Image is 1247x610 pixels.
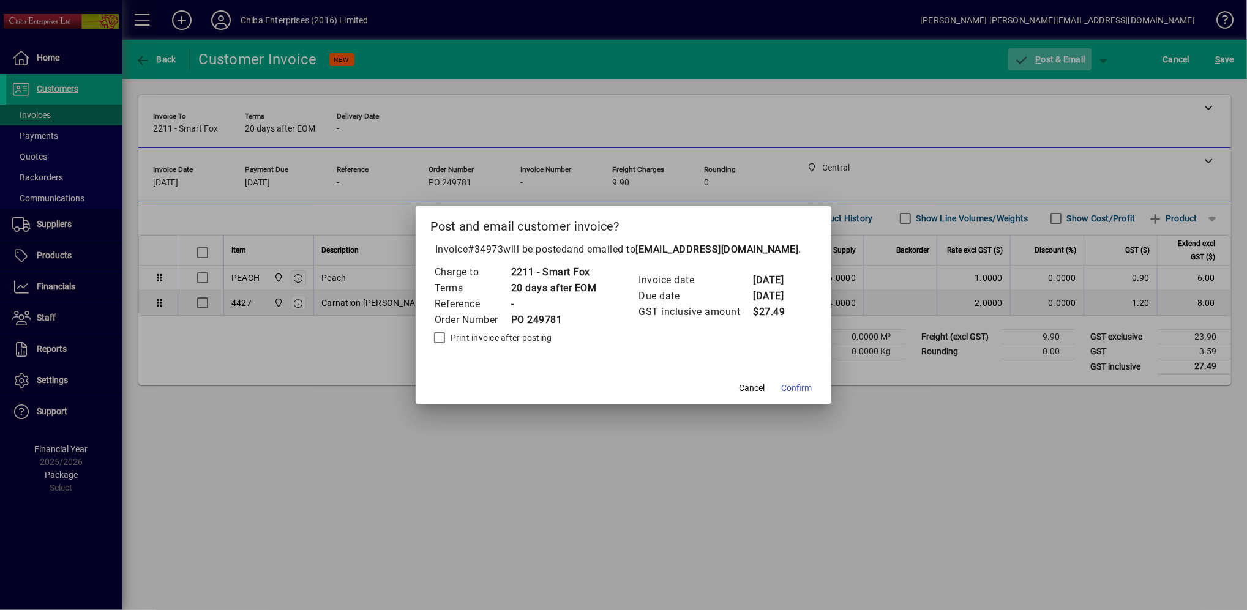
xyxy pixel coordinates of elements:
[752,304,801,320] td: $27.49
[430,242,817,257] p: Invoice will be posted .
[434,280,511,296] td: Terms
[638,304,752,320] td: GST inclusive amount
[511,312,597,328] td: PO 249781
[434,312,511,328] td: Order Number
[752,288,801,304] td: [DATE]
[511,296,597,312] td: -
[434,296,511,312] td: Reference
[434,264,511,280] td: Charge to
[781,382,812,395] span: Confirm
[468,244,503,255] span: #34973
[511,264,597,280] td: 2211 - Smart Fox
[448,332,552,344] label: Print invoice after posting
[638,272,752,288] td: Invoice date
[635,244,798,255] b: [EMAIL_ADDRESS][DOMAIN_NAME]
[567,244,798,255] span: and emailed to
[752,272,801,288] td: [DATE]
[416,206,832,242] h2: Post and email customer invoice?
[739,382,765,395] span: Cancel
[511,280,597,296] td: 20 days after EOM
[776,377,817,399] button: Confirm
[732,377,771,399] button: Cancel
[638,288,752,304] td: Due date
